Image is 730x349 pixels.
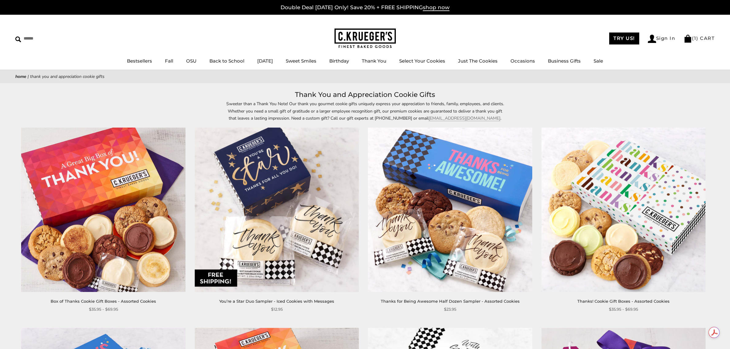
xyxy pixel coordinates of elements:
img: You’re a Star Duo Sampler - Iced Cookies with Messages [195,128,359,292]
a: Double Deal [DATE] Only! Save 20% + FREE SHIPPINGshop now [281,4,449,11]
a: Back to School [209,58,244,64]
a: OSU [186,58,197,64]
img: Search [15,36,21,42]
a: Thanks for Being Awesome Half Dozen Sampler - Assorted Cookies [381,299,520,304]
a: (1) CART [684,35,715,41]
a: TRY US! [609,33,639,44]
span: $35.95 - $69.95 [609,306,638,313]
input: Search [15,34,88,43]
a: Box of Thanks Cookie Gift Boxes - Assorted Cookies [51,299,156,304]
a: Occasions [510,58,535,64]
img: Bag [684,35,692,43]
h1: Thank You and Appreciation Cookie Gifts [25,89,705,100]
img: Thanks for Being Awesome Half Dozen Sampler - Assorted Cookies [368,128,532,292]
img: Thanks! Cookie Gift Boxes - Assorted Cookies [541,128,705,292]
a: Sale [594,58,603,64]
span: Thank You and Appreciation Cookie Gifts [30,74,105,79]
a: Sweet Smiles [286,58,316,64]
a: Thank You [362,58,386,64]
span: 1 [694,35,697,41]
nav: breadcrumbs [15,73,715,80]
a: [DATE] [257,58,273,64]
span: $12.95 [271,306,283,313]
p: Sweeter than a Thank You Note! Our thank you gourmet cookie gifts uniquely express your appreciat... [224,100,506,121]
a: Just The Cookies [458,58,498,64]
a: Thanks! Cookie Gift Boxes - Assorted Cookies [577,299,670,304]
img: Account [648,35,656,43]
a: Home [15,74,26,79]
a: Sign In [648,35,675,43]
a: Business Gifts [548,58,581,64]
a: Birthday [329,58,349,64]
a: Bestsellers [127,58,152,64]
img: C.KRUEGER'S [334,29,396,48]
span: $23.95 [444,306,456,313]
span: shop now [423,4,449,11]
img: Box of Thanks Cookie Gift Boxes - Assorted Cookies [21,128,185,292]
a: [EMAIL_ADDRESS][DOMAIN_NAME] [429,115,500,121]
a: You’re a Star Duo Sampler - Iced Cookies with Messages [219,299,334,304]
a: Thanks for Being Awesome Half Dozen Sampler - Assorted Cookies [368,128,532,292]
a: Select Your Cookies [399,58,445,64]
span: | [28,74,29,79]
a: Fall [165,58,173,64]
span: $35.95 - $69.95 [89,306,118,313]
